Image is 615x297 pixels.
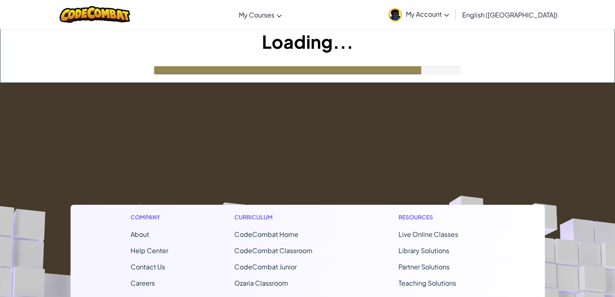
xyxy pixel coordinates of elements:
[399,279,456,287] a: Teaching Solutions
[406,10,449,18] span: My Account
[234,262,297,271] a: CodeCombat Junior
[131,213,168,221] h1: Company
[131,246,168,255] a: Help Center
[234,230,298,238] span: CodeCombat Home
[399,213,485,221] h1: Resources
[235,4,286,26] a: My Courses
[462,11,557,19] span: English ([GEOGRAPHIC_DATA])
[234,279,288,287] a: Ozaria Classroom
[388,8,402,22] img: avatar
[131,262,165,271] span: Contact Us
[399,246,449,255] a: Library Solutions
[384,2,453,27] a: My Account
[131,279,155,287] a: Careers
[234,213,332,221] h1: Curriculum
[60,6,131,23] img: CodeCombat logo
[131,230,149,238] a: About
[234,246,313,255] a: CodeCombat Classroom
[399,262,450,271] a: Partner Solutions
[0,29,615,54] h1: Loading...
[458,4,561,26] a: English ([GEOGRAPHIC_DATA])
[239,11,274,19] span: My Courses
[399,230,458,238] a: Live Online Classes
